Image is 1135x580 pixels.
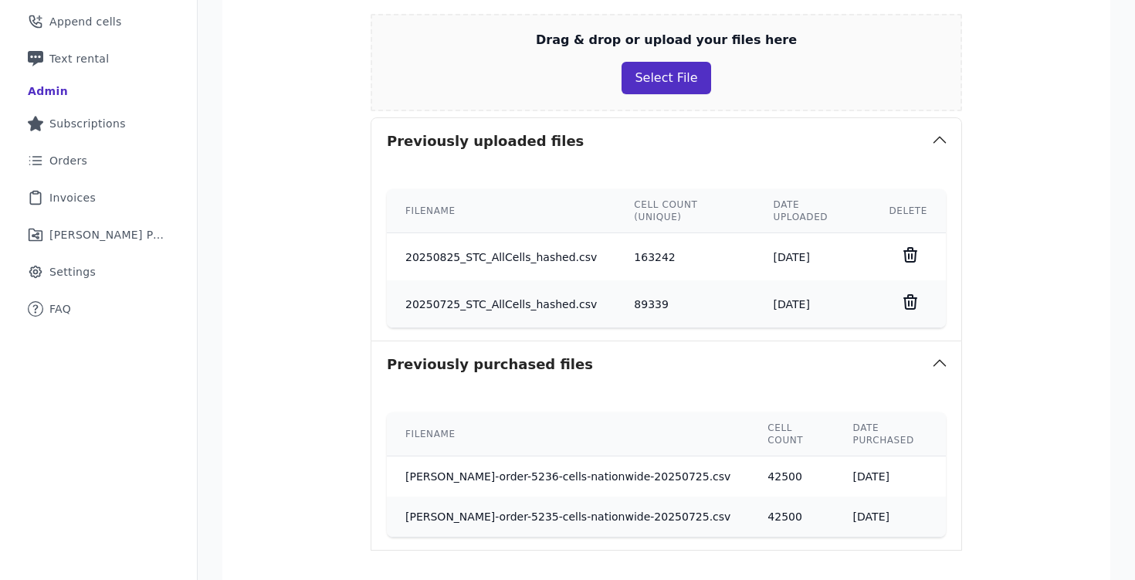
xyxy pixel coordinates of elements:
[755,233,871,281] td: [DATE]
[387,280,615,327] td: 20250725_STC_AllCells_hashed.csv
[870,189,946,233] th: Delete
[49,153,87,168] span: Orders
[12,144,185,178] a: Orders
[49,264,96,280] span: Settings
[755,189,871,233] th: Date uploaded
[835,412,946,456] th: Date purchased
[387,189,615,233] th: Filename
[622,62,710,94] button: Select File
[749,497,834,537] td: 42500
[371,118,961,165] button: Previously uploaded files
[49,190,96,205] span: Invoices
[49,51,110,66] span: Text rental
[12,218,185,252] a: [PERSON_NAME] Performance
[387,456,749,497] td: [PERSON_NAME]-order-5236-cells-nationwide-20250725.csv
[387,131,584,152] h3: Previously uploaded files
[615,280,754,327] td: 89339
[615,233,754,281] td: 163242
[536,31,797,49] p: Drag & drop or upload your files here
[12,292,185,326] a: FAQ
[387,354,593,375] h3: Previously purchased files
[49,116,126,131] span: Subscriptions
[371,341,961,388] button: Previously purchased files
[387,412,749,456] th: Filename
[387,497,749,537] td: [PERSON_NAME]-order-5235-cells-nationwide-20250725.csv
[387,233,615,281] td: 20250825_STC_AllCells_hashed.csv
[835,456,946,497] td: [DATE]
[49,227,166,243] span: [PERSON_NAME] Performance
[12,5,185,39] a: Append cells
[49,301,71,317] span: FAQ
[12,42,185,76] a: Text rental
[835,497,946,537] td: [DATE]
[12,255,185,289] a: Settings
[12,181,185,215] a: Invoices
[49,14,122,29] span: Append cells
[615,189,754,233] th: Cell count (unique)
[755,280,871,327] td: [DATE]
[749,412,834,456] th: Cell count
[12,107,185,141] a: Subscriptions
[28,83,68,99] div: Admin
[749,456,834,497] td: 42500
